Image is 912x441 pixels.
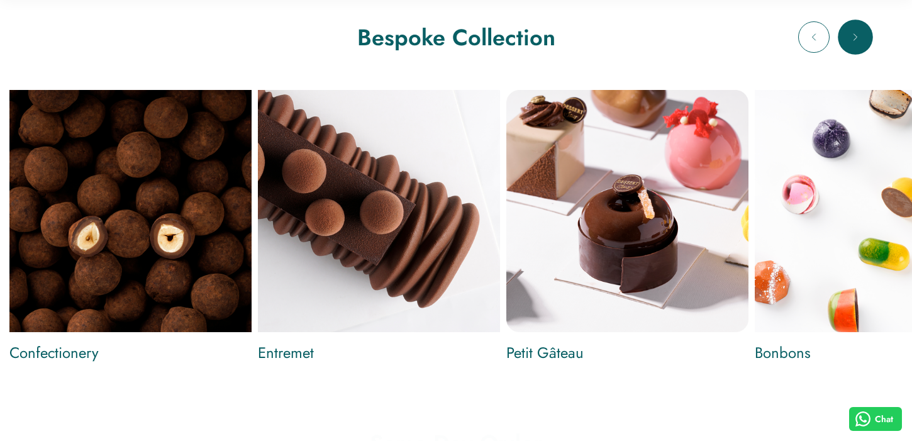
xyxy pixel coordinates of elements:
[9,90,252,332] a: Confectionery
[9,342,252,364] a: Confectionery
[258,342,500,364] a: Entremet
[798,21,830,53] button: Previous
[875,413,893,426] span: Chat
[258,90,500,332] a: Entremet
[506,342,748,364] a: Petit Gâteau
[506,90,748,332] a: Petit Gâteau
[849,407,903,431] button: Chat
[840,21,871,53] button: Next
[41,22,871,52] h2: Bespoke Collection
